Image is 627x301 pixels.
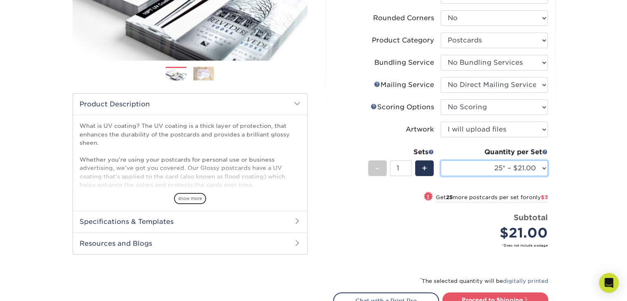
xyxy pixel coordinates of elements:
[541,194,548,200] span: $3
[174,193,206,204] span: show more
[406,125,434,134] div: Artwork
[514,213,548,222] strong: Subtotal
[599,273,619,293] div: Open Intercom Messenger
[374,58,434,68] div: Bundling Service
[436,194,548,202] small: Get more postcards per set for
[446,194,453,200] strong: 25
[422,162,427,174] span: +
[166,67,186,81] img: Postcards 01
[368,147,434,157] div: Sets
[373,13,434,23] div: Rounded Corners
[503,278,548,284] a: digitally printed
[447,223,548,243] div: $21.00
[376,162,379,174] span: -
[374,80,434,90] div: Mailing Service
[420,278,548,284] small: The selected quantity will be
[193,67,214,81] img: Postcards 02
[73,211,307,232] h2: Specifications & Templates
[427,193,429,201] span: !
[340,243,548,248] small: *Does not include postage
[372,35,434,45] div: Product Category
[529,194,548,200] span: only
[73,94,307,115] h2: Product Description
[73,233,307,254] h2: Resources and Blogs
[441,147,548,157] div: Quantity per Set
[371,102,434,112] div: Scoring Options
[80,122,301,248] p: What is UV coating? The UV coating is a thick layer of protection, that enhances the durability o...
[2,276,70,298] iframe: Google Customer Reviews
